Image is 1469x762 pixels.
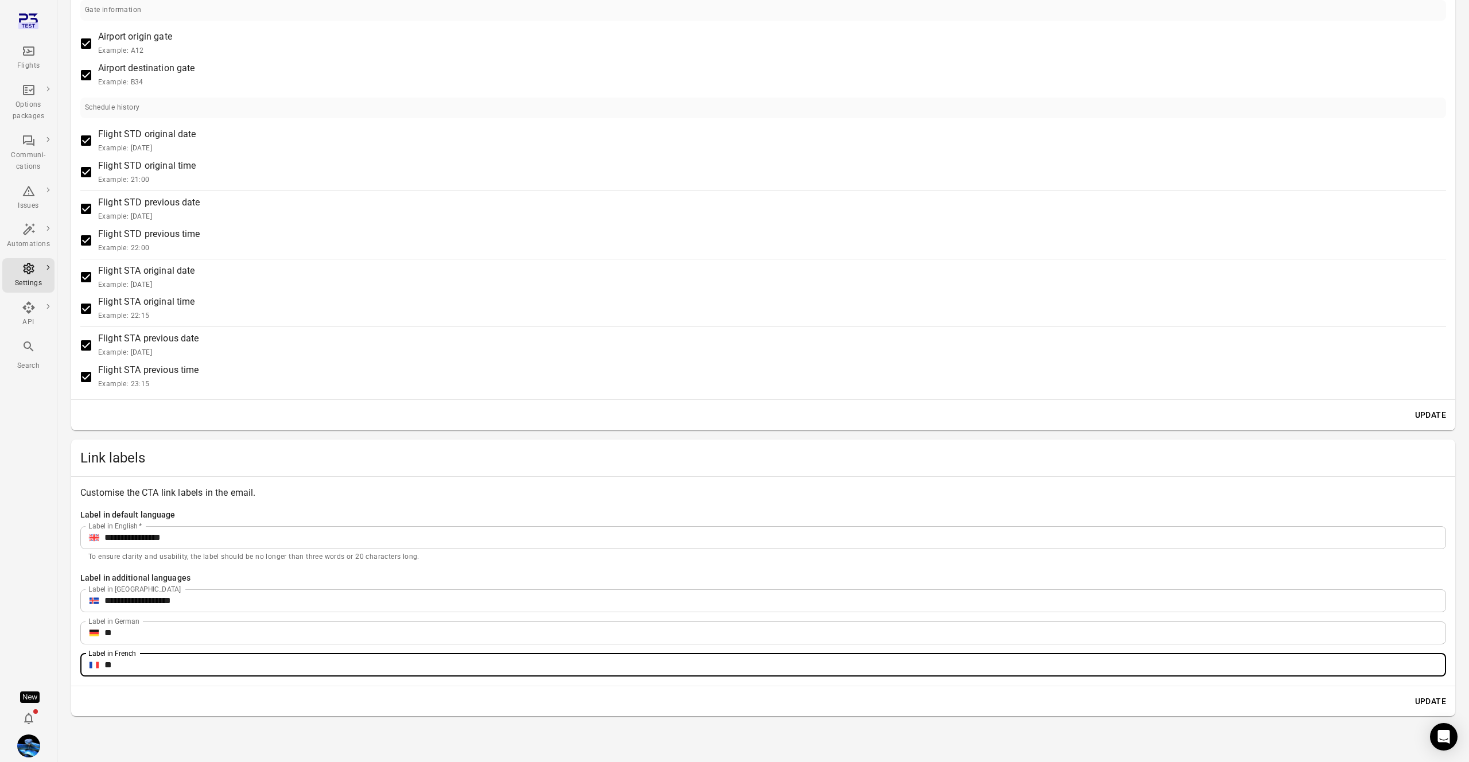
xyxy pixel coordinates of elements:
div: Communi-cations [7,150,50,173]
p: To ensure clarity and usability, the label should be no longer than three words or 20 characters ... [88,551,1438,563]
span: Flight STA previous time [98,363,199,390]
p: Example: 23:15 [98,379,199,390]
div: Label in additional languages [80,572,1446,585]
div: Open Intercom Messenger [1430,723,1458,751]
p: Example: [DATE] [98,347,199,359]
label: Label in French [88,648,136,658]
a: API [2,297,55,332]
p: Example: B34 [98,77,195,88]
div: Schedule history [85,102,139,114]
p: Example: [DATE] [98,211,200,223]
div: Gate information [85,5,141,16]
p: Example: [DATE] [98,279,195,291]
img: shutterstock-1708408498.jpg [17,734,40,757]
button: Update [1410,691,1451,712]
div: Search [7,360,50,372]
a: Issues [2,181,55,215]
button: Update [1410,405,1451,426]
span: Airport origin gate [98,30,172,57]
h2: Link labels [80,449,1446,467]
p: Example: 22:00 [98,243,200,254]
span: Flight STD previous date [98,196,200,223]
label: Label in German [88,616,139,626]
span: Airport destination gate [98,61,195,88]
button: Daníel Benediktsson [13,730,45,762]
p: Customise the CTA link labels in the email. [80,486,1446,500]
div: Label in default language [80,509,1446,522]
a: Settings [2,258,55,293]
div: API [7,317,50,328]
div: Flights [7,60,50,72]
label: Label in [GEOGRAPHIC_DATA] [88,584,181,594]
div: Tooltip anchor [20,691,40,703]
span: Flight STD original time [98,159,196,186]
button: Notifications [17,707,40,730]
span: Flight STD previous time [98,227,200,254]
div: Automations [7,239,50,250]
span: Flight STA original date [98,264,195,291]
span: Flight STD original date [98,127,196,154]
div: Settings [7,278,50,289]
p: Example: 21:00 [98,174,196,186]
div: Issues [7,200,50,212]
p: Example: A12 [98,45,172,57]
a: Options packages [2,80,55,126]
div: Options packages [7,99,50,122]
span: Flight STA original time [98,295,195,322]
a: Automations [2,219,55,254]
button: Search [2,336,55,375]
a: Communi-cations [2,130,55,176]
span: Flight STA previous date [98,332,199,359]
p: Example: 22:15 [98,310,195,322]
p: Example: [DATE] [98,143,196,154]
a: Flights [2,41,55,75]
label: Label in English [88,521,142,531]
